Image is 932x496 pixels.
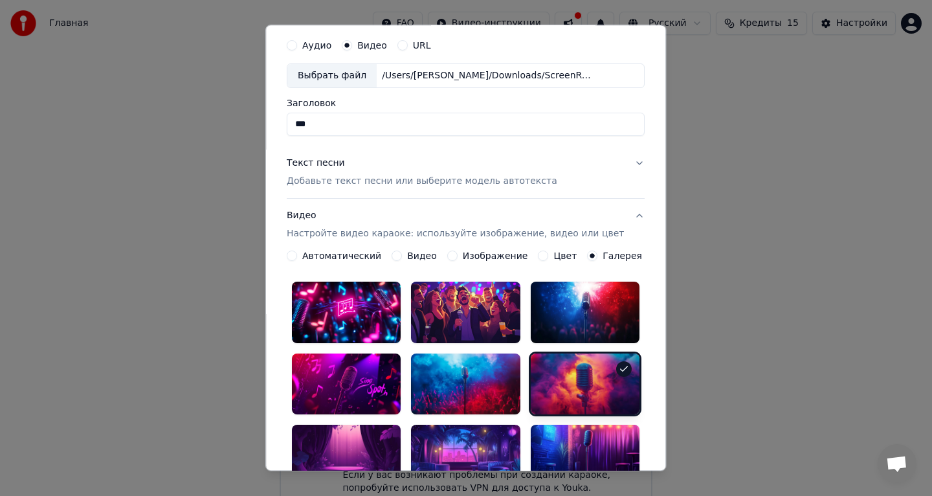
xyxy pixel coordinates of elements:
div: Выбрать файл [287,64,377,87]
div: Видео [287,209,624,240]
label: Галерея [603,251,643,260]
button: Текст песниДобавьте текст песни или выберите модель автотекста [287,146,645,198]
div: Текст песни [287,157,345,170]
label: Заголовок [287,98,645,107]
label: URL [413,41,431,50]
button: ВидеоНастройте видео караоке: используйте изображение, видео или цвет [287,199,645,251]
label: Изображение [463,251,528,260]
div: /Users/[PERSON_NAME]/Downloads/ScreenRecording_[DATE] 21-44-47_1.MP4 [377,69,597,82]
p: Настройте видео караоке: используйте изображение, видео или цвет [287,227,624,240]
label: Видео [357,41,387,50]
label: Автоматический [302,251,381,260]
label: Цвет [554,251,577,260]
label: Видео [407,251,437,260]
p: Добавьте текст песни или выберите модель автотекста [287,175,557,188]
label: Аудио [302,41,331,50]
